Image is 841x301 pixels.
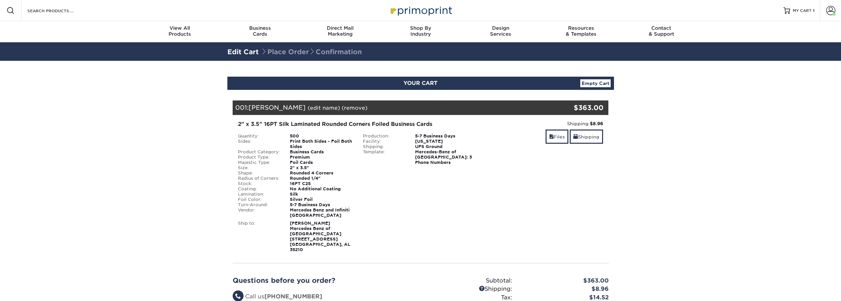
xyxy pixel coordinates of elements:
span: 1 [813,8,815,13]
span: Place Order Confirmation [261,48,362,56]
span: Contact [621,25,702,31]
a: Direct MailMarketing [300,21,380,42]
div: Product Type: [233,155,285,160]
div: 2" x 3.5" [285,165,358,170]
div: 16PT C2S [285,181,358,186]
h2: Questions before you order? [233,277,416,284]
div: Silver Foil [285,197,358,202]
div: Rounded 1/4" [285,176,358,181]
span: [PERSON_NAME] [248,104,306,111]
div: Facility: [358,139,410,144]
div: 5-7 Business Days [285,202,358,207]
div: Majestic Type: [233,160,285,165]
div: Shape: [233,170,285,176]
a: Contact& Support [621,21,702,42]
div: Foil Cards [285,160,358,165]
a: (remove) [342,105,367,111]
div: 2" x 3.5" 16PT Silk Laminated Rounded Corners Foiled Business Cards [238,120,478,128]
div: 500 [285,133,358,139]
div: Mercedes Benz and Infiniti [GEOGRAPHIC_DATA] [285,207,358,218]
div: Lamination: [233,192,285,197]
div: Stock: [233,181,285,186]
div: Products [140,25,220,37]
div: Radius of Corners: [233,176,285,181]
div: & Templates [541,25,621,37]
strong: [PERSON_NAME] Mercedes Benz of [GEOGRAPHIC_DATA] [STREET_ADDRESS] [GEOGRAPHIC_DATA], AL 35210 [290,221,350,252]
div: Vendor: [233,207,285,218]
div: Mercedes-Benz of [GEOGRAPHIC_DATA]: 3 Phone Numbers [410,149,483,165]
div: Cards [220,25,300,37]
div: $8.96 [517,285,614,293]
span: MY CART [793,8,812,14]
strong: $8.96 [590,121,603,126]
a: Shipping [570,130,603,144]
span: Resources [541,25,621,31]
div: No Additional Coating [285,186,358,192]
div: Shipping: [358,144,410,149]
div: Services [461,25,541,37]
strong: [PHONE_NUMBER] [264,293,322,300]
div: Production: [358,133,410,139]
div: Premium [285,155,358,160]
a: DesignServices [461,21,541,42]
div: Product Category: [233,149,285,155]
a: Shop ByIndustry [380,21,461,42]
div: Quantity: [233,133,285,139]
div: Subtotal: [421,277,517,285]
img: Primoprint [388,3,454,18]
div: Rounded 4 Corners [285,170,358,176]
div: $363.00 [517,277,614,285]
a: Files [546,130,568,144]
div: $363.00 [546,103,604,113]
span: YOUR CART [403,80,438,86]
a: Resources& Templates [541,21,621,42]
div: Size: [233,165,285,170]
li: Call us [233,292,416,301]
div: [US_STATE] [410,139,483,144]
div: Marketing [300,25,380,37]
span: Direct Mail [300,25,380,31]
div: 001: [233,100,546,115]
div: Print Both Sides - Foil Both Sides [285,139,358,149]
span: shipping [573,134,578,139]
span: Business [220,25,300,31]
div: Coating: [233,186,285,192]
a: Edit Cart [227,48,259,56]
div: Silk [285,192,358,197]
a: Empty Cart [580,79,611,87]
div: 5-7 Business Days [410,133,483,139]
a: View AllProducts [140,21,220,42]
div: UPS Ground [410,144,483,149]
span: Shop By [380,25,461,31]
a: (edit name) [308,105,340,111]
div: Turn-Around: [233,202,285,207]
div: Shipping: [488,120,603,127]
div: & Support [621,25,702,37]
div: Shipping: [421,285,517,293]
div: Template: [358,149,410,165]
div: Ship to: [233,221,285,252]
span: files [549,134,554,139]
div: Sides: [233,139,285,149]
div: Foil Color: [233,197,285,202]
span: Design [461,25,541,31]
input: SEARCH PRODUCTS..... [27,7,91,15]
div: Business Cards [285,149,358,155]
span: View All [140,25,220,31]
a: BusinessCards [220,21,300,42]
div: Industry [380,25,461,37]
